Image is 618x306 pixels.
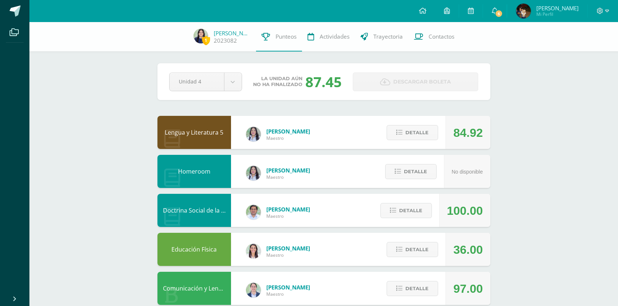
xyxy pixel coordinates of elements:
[256,22,302,51] a: Punteos
[320,33,349,40] span: Actividades
[157,272,231,305] div: Comunicación y Lenguaje L3 (Inglés) 5
[380,203,432,218] button: Detalle
[447,194,483,227] div: 100.00
[453,233,483,266] div: 36.00
[405,282,429,295] span: Detalle
[276,33,296,40] span: Punteos
[405,126,429,139] span: Detalle
[157,116,231,149] div: Lengua y Literatura 5
[179,73,215,90] span: Unidad 4
[387,242,438,257] button: Detalle
[385,164,437,179] button: Detalle
[408,22,460,51] a: Contactos
[266,252,310,258] span: Maestro
[452,169,483,175] span: No disponible
[399,204,422,217] span: Detalle
[536,4,579,12] span: [PERSON_NAME]
[246,127,261,142] img: df6a3bad71d85cf97c4a6d1acf904499.png
[305,72,342,91] div: 87.45
[266,291,310,297] span: Maestro
[170,73,242,91] a: Unidad 4
[266,167,310,174] span: [PERSON_NAME]
[157,233,231,266] div: Educación Física
[373,33,403,40] span: Trayectoria
[246,166,261,181] img: df6a3bad71d85cf97c4a6d1acf904499.png
[453,116,483,149] div: 84.92
[214,37,237,45] a: 2023082
[516,4,531,18] img: 3253901197f0ee943ba451173f398f72.png
[157,155,231,188] div: Homeroom
[193,29,208,43] img: 656f7a99266cf95392b80afa09c4b642.png
[387,125,438,140] button: Detalle
[202,36,210,45] span: 1
[266,206,310,213] span: [PERSON_NAME]
[429,33,454,40] span: Contactos
[214,29,251,37] a: [PERSON_NAME]
[246,283,261,298] img: bdeda482c249daf2390eb3a441c038f2.png
[246,205,261,220] img: f767cae2d037801592f2ba1a5db71a2a.png
[266,174,310,180] span: Maestro
[246,244,261,259] img: 68dbb99899dc55733cac1a14d9d2f825.png
[157,194,231,227] div: Doctrina Social de la Iglesia
[393,73,451,91] span: Descargar boleta
[266,213,310,219] span: Maestro
[253,76,302,88] span: La unidad aún no ha finalizado
[405,243,429,256] span: Detalle
[266,284,310,291] span: [PERSON_NAME]
[355,22,408,51] a: Trayectoria
[387,281,438,296] button: Detalle
[266,128,310,135] span: [PERSON_NAME]
[266,245,310,252] span: [PERSON_NAME]
[266,135,310,141] span: Maestro
[536,11,579,17] span: Mi Perfil
[495,10,503,18] span: 6
[453,272,483,305] div: 97.00
[302,22,355,51] a: Actividades
[404,165,427,178] span: Detalle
